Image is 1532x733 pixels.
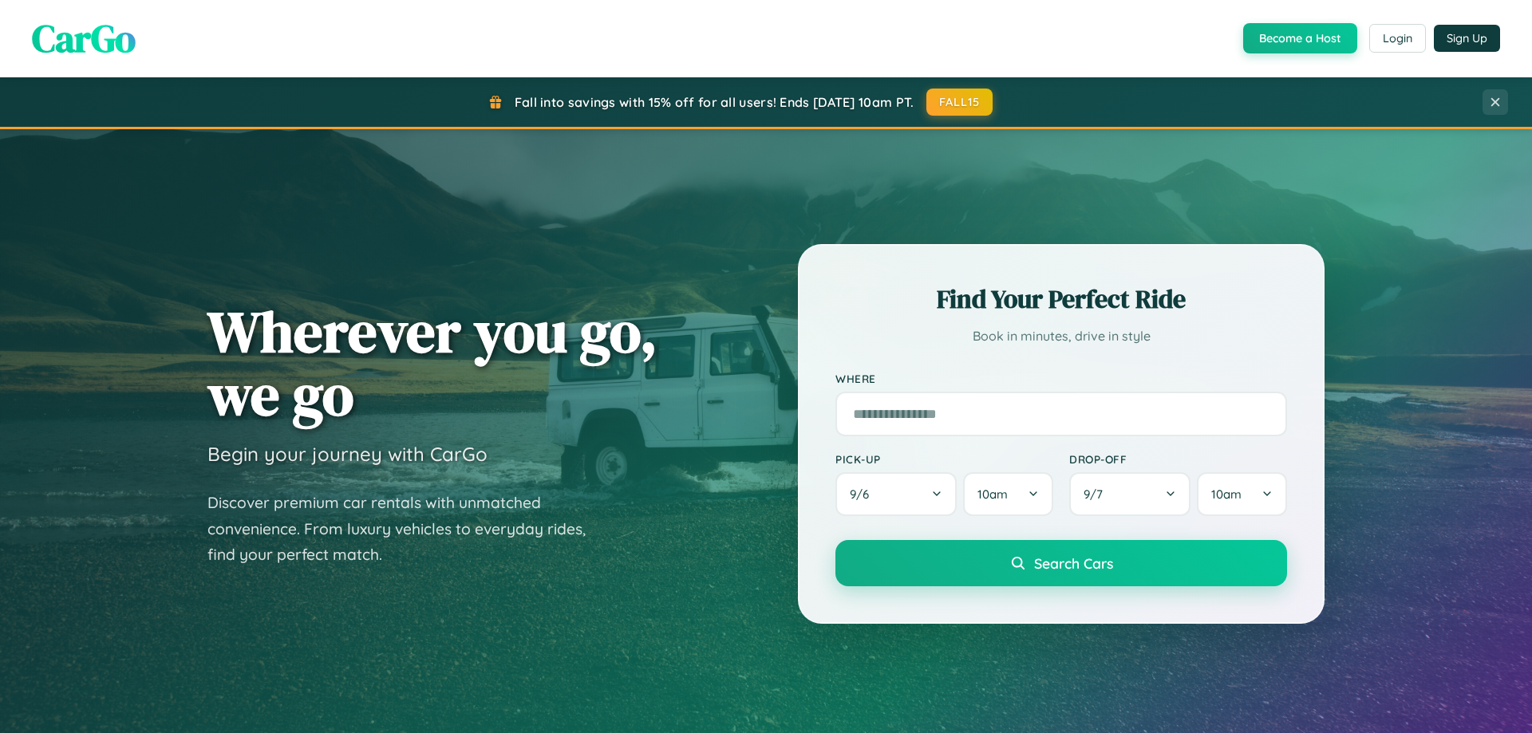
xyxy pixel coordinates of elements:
[1243,23,1357,53] button: Become a Host
[835,452,1053,466] label: Pick-up
[1069,472,1190,516] button: 9/7
[926,89,993,116] button: FALL15
[1034,554,1113,572] span: Search Cars
[1369,24,1426,53] button: Login
[1197,472,1287,516] button: 10am
[835,282,1287,317] h2: Find Your Perfect Ride
[1084,487,1111,502] span: 9 / 7
[977,487,1008,502] span: 10am
[835,472,957,516] button: 9/6
[207,490,606,568] p: Discover premium car rentals with unmatched convenience. From luxury vehicles to everyday rides, ...
[1211,487,1242,502] span: 10am
[835,325,1287,348] p: Book in minutes, drive in style
[1434,25,1500,52] button: Sign Up
[207,300,657,426] h1: Wherever you go, we go
[1069,452,1287,466] label: Drop-off
[32,12,136,65] span: CarGo
[835,372,1287,385] label: Where
[515,94,914,110] span: Fall into savings with 15% off for all users! Ends [DATE] 10am PT.
[835,540,1287,586] button: Search Cars
[207,442,488,466] h3: Begin your journey with CarGo
[963,472,1053,516] button: 10am
[850,487,877,502] span: 9 / 6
